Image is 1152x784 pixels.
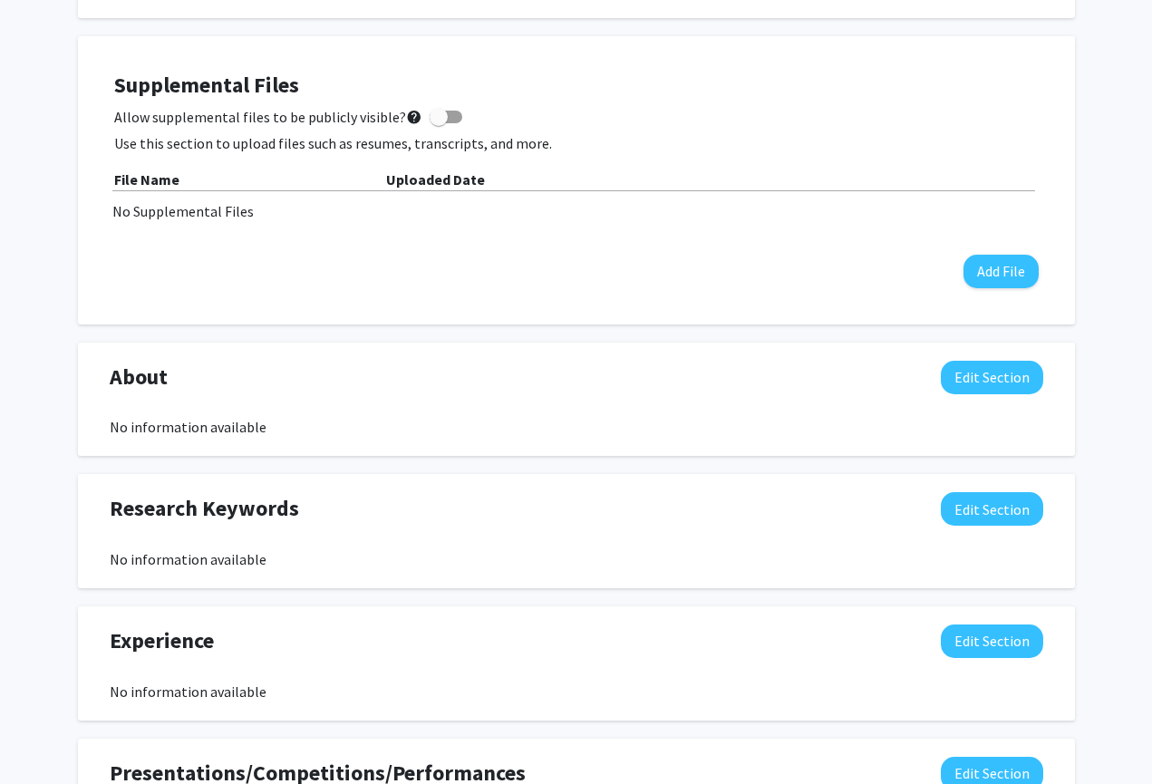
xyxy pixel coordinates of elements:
[114,170,179,189] b: File Name
[941,361,1043,394] button: Edit About
[110,548,1043,570] div: No information available
[941,624,1043,658] button: Edit Experience
[386,170,485,189] b: Uploaded Date
[112,200,1041,222] div: No Supplemental Files
[114,106,422,128] span: Allow supplemental files to be publicly visible?
[114,132,1039,154] p: Use this section to upload files such as resumes, transcripts, and more.
[406,106,422,128] mat-icon: help
[963,255,1039,288] button: Add File
[110,624,214,657] span: Experience
[941,492,1043,526] button: Edit Research Keywords
[110,492,299,525] span: Research Keywords
[14,702,77,770] iframe: Chat
[110,681,1043,702] div: No information available
[110,361,168,393] span: About
[110,416,1043,438] div: No information available
[114,73,1039,99] h4: Supplemental Files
